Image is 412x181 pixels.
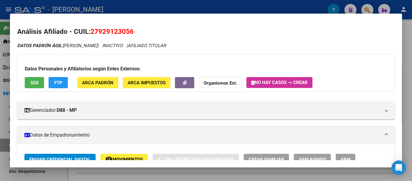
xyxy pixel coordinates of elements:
[164,157,234,162] span: Sin Certificado Discapacidad
[105,155,113,163] mat-icon: remove_red_eye
[17,43,63,48] strong: DATOS PADRÓN ÁGIL:
[249,157,284,162] span: Crear Familiar
[123,77,170,88] button: ARCA Impuestos
[49,77,68,88] button: FTP
[100,154,148,165] button: Movimientos
[341,157,350,162] span: ABM
[17,101,395,119] mat-expansion-panel-header: Gerenciador:D88 - MP
[17,43,166,48] i: | INACTIVO |
[24,131,380,139] mat-panel-title: Datos de Empadronamiento
[77,77,118,88] button: ARCA Padrón
[153,154,239,165] button: Sin Certificado Discapacidad
[251,80,308,85] span: No hay casos -> Crear
[90,27,134,35] span: 27929123056
[17,43,97,48] span: [PERSON_NAME]
[128,43,166,48] span: AFILIADO TITULAR
[54,80,62,86] span: FTP
[25,77,44,88] button: SSS
[244,154,289,165] button: Crear Familiar
[336,154,355,165] button: ABM
[246,77,312,88] button: No hay casos -> Crear
[199,77,242,88] button: Organismos Ext.
[17,27,395,37] h2: Análisis Afiliado - CUIL:
[24,154,96,165] button: Enviar Credencial Digital
[391,160,406,175] div: Open Intercom Messenger
[57,107,77,114] strong: D88 - MP
[113,157,143,162] span: Movimientos
[30,80,39,86] span: SSS
[204,80,237,86] strong: Organismos Ext.
[24,107,380,114] mat-panel-title: Gerenciador:
[299,157,326,162] span: ABM Rápido
[25,65,387,73] h3: Datos Personales y Afiliatorios según Entes Externos:
[29,157,91,162] span: Enviar Credencial Digital
[17,126,395,144] mat-expansion-panel-header: Datos de Empadronamiento
[294,154,331,165] button: ABM Rápido
[128,80,166,86] span: ARCA Impuestos
[82,80,113,86] span: ARCA Padrón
